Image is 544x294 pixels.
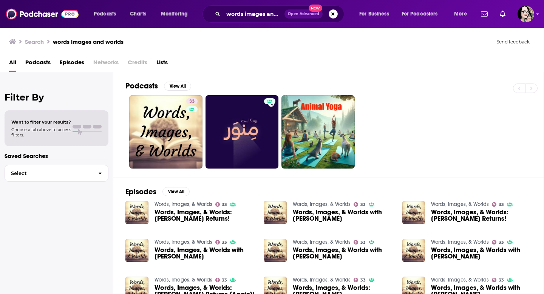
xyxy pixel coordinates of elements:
span: 33 [499,279,504,282]
a: Words, Images, & Worlds [293,239,351,245]
button: open menu [354,8,399,20]
span: For Podcasters [402,9,438,19]
a: Words, Images, & Worlds [431,201,489,207]
span: 33 [222,241,227,244]
span: Podcasts [94,9,116,19]
button: Send feedback [494,39,532,45]
input: Search podcasts, credits, & more... [223,8,284,20]
span: 33 [222,203,227,206]
span: Charts [130,9,146,19]
a: Episodes [60,56,84,72]
a: Words, Images, & Worlds: Jordan Thomas Returns! [155,209,255,222]
a: 33 [215,278,227,282]
a: Words, Images, & Worlds [431,239,489,245]
img: Words, Images, & Worlds with Tim Russ [402,239,425,262]
img: Words, Images, & Worlds: Scott James Returns! [402,201,425,224]
a: Podcasts [25,56,51,72]
span: Words, Images, & Worlds with [PERSON_NAME] [293,209,393,222]
button: View All [164,82,191,91]
span: Credits [128,56,147,72]
a: 33 [129,95,202,169]
a: 33 [354,278,366,282]
span: For Business [359,9,389,19]
button: open menu [88,8,126,20]
img: Words, Images, & Worlds with Rajani LaRocca [264,201,287,224]
a: 33 [215,202,227,207]
span: 33 [360,203,366,206]
span: Select [5,171,92,176]
button: open menu [449,8,476,20]
span: Want to filter your results? [11,119,71,125]
span: 33 [222,279,227,282]
a: Words, Images, & Worlds [293,201,351,207]
button: Select [5,165,108,182]
a: 33 [492,202,504,207]
h3: words images and worlds [53,38,124,45]
button: open menu [156,8,198,20]
button: View All [162,187,190,196]
span: Logged in as kdaneman [518,6,534,22]
a: Lists [156,56,168,72]
span: Words, Images, & Worlds with [PERSON_NAME] [293,247,393,260]
a: Words, Images, & Worlds [155,239,212,245]
span: 33 [360,241,366,244]
a: Words, Images, & Worlds with Rajani LaRocca [293,209,393,222]
p: Saved Searches [5,152,108,159]
h2: Podcasts [125,81,158,91]
span: Words, Images, & Worlds: [PERSON_NAME] Returns! [431,209,532,222]
a: Words, Images, & Worlds: Scott James Returns! [431,209,532,222]
a: 33 [215,240,227,244]
span: New [309,5,322,12]
span: Networks [93,56,119,72]
span: Open Advanced [288,12,319,16]
a: Show notifications dropdown [478,8,491,20]
span: 33 [499,203,504,206]
h2: Filter By [5,92,108,103]
span: Choose a tab above to access filters. [11,127,71,138]
img: Words, Images, & Worlds with Patricia Patts [125,239,148,262]
img: User Profile [518,6,534,22]
a: 33 [354,240,366,244]
a: Words, Images, & Worlds [431,277,489,283]
span: Words, Images, & Worlds: [PERSON_NAME] Returns! [155,209,255,222]
img: Words, Images, & Worlds with Austin Janowsky [264,239,287,262]
a: Words, Images, & Worlds [155,277,212,283]
a: Words, Images, & Worlds with Tim Russ [431,247,532,260]
h3: Search [25,38,44,45]
a: All [9,56,16,72]
span: 33 [360,279,366,282]
a: Words, Images, & Worlds [293,277,351,283]
img: Words, Images, & Worlds: Jordan Thomas Returns! [125,201,148,224]
button: open menu [397,8,449,20]
a: Charts [125,8,151,20]
span: Words, Images, & Worlds with [PERSON_NAME] [155,247,255,260]
span: 33 [499,241,504,244]
img: Podchaser - Follow, Share and Rate Podcasts [6,7,79,21]
a: Words, Images, & Worlds [155,201,212,207]
a: Show notifications dropdown [497,8,508,20]
h2: Episodes [125,187,156,197]
a: EpisodesView All [125,187,190,197]
a: 33 [492,278,504,282]
a: 33 [186,98,198,104]
a: Words, Images, & Worlds with Austin Janowsky [293,247,393,260]
button: Show profile menu [518,6,534,22]
a: Words, Images, & Worlds with Patricia Patts [155,247,255,260]
button: Open AdvancedNew [284,9,323,19]
span: Monitoring [161,9,188,19]
span: 33 [189,98,195,105]
a: 33 [354,202,366,207]
div: Search podcasts, credits, & more... [210,5,351,23]
a: 33 [492,240,504,244]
